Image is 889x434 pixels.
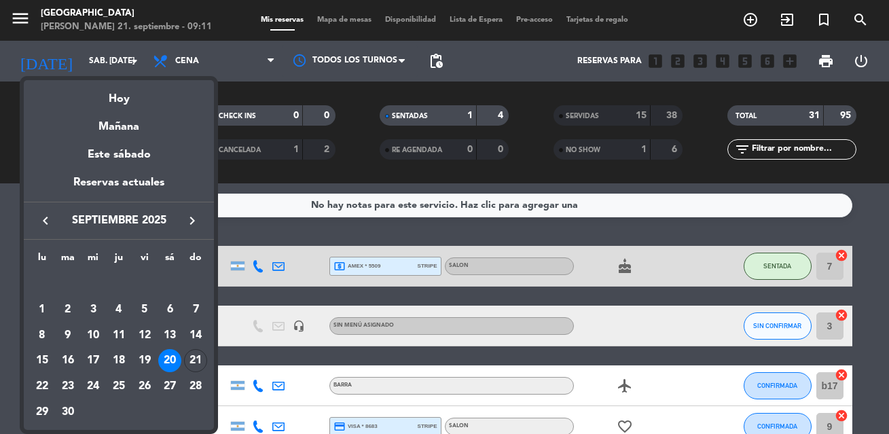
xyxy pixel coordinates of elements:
[184,213,200,229] i: keyboard_arrow_right
[31,324,54,347] div: 8
[158,374,183,399] td: 27 de septiembre de 2025
[107,349,130,372] div: 18
[31,401,54,424] div: 29
[132,348,158,374] td: 19 de septiembre de 2025
[158,323,183,348] td: 13 de septiembre de 2025
[133,324,156,347] div: 12
[158,375,181,398] div: 27
[106,348,132,374] td: 18 de septiembre de 2025
[180,212,204,230] button: keyboard_arrow_right
[56,349,79,372] div: 16
[29,271,208,297] td: SEP.
[29,348,55,374] td: 15 de septiembre de 2025
[56,324,79,347] div: 9
[184,324,207,347] div: 14
[107,324,130,347] div: 11
[132,250,158,271] th: viernes
[106,374,132,399] td: 25 de septiembre de 2025
[56,298,79,321] div: 2
[55,374,81,399] td: 23 de septiembre de 2025
[37,213,54,229] i: keyboard_arrow_left
[58,212,180,230] span: septiembre 2025
[56,375,79,398] div: 23
[132,297,158,323] td: 5 de septiembre de 2025
[132,374,158,399] td: 26 de septiembre de 2025
[55,399,81,425] td: 30 de septiembre de 2025
[106,323,132,348] td: 11 de septiembre de 2025
[184,349,207,372] div: 21
[158,348,183,374] td: 20 de septiembre de 2025
[80,348,106,374] td: 17 de septiembre de 2025
[80,250,106,271] th: miércoles
[55,250,81,271] th: martes
[55,348,81,374] td: 16 de septiembre de 2025
[29,323,55,348] td: 8 de septiembre de 2025
[183,250,208,271] th: domingo
[158,349,181,372] div: 20
[24,80,214,108] div: Hoy
[107,375,130,398] div: 25
[133,349,156,372] div: 19
[183,297,208,323] td: 7 de septiembre de 2025
[80,297,106,323] td: 3 de septiembre de 2025
[106,250,132,271] th: jueves
[158,297,183,323] td: 6 de septiembre de 2025
[55,297,81,323] td: 2 de septiembre de 2025
[183,374,208,399] td: 28 de septiembre de 2025
[183,323,208,348] td: 14 de septiembre de 2025
[33,212,58,230] button: keyboard_arrow_left
[81,349,105,372] div: 17
[133,298,156,321] div: 5
[29,297,55,323] td: 1 de septiembre de 2025
[184,298,207,321] div: 7
[158,298,181,321] div: 6
[133,375,156,398] div: 26
[24,136,214,174] div: Este sábado
[81,298,105,321] div: 3
[24,174,214,202] div: Reservas actuales
[31,375,54,398] div: 22
[55,323,81,348] td: 9 de septiembre de 2025
[29,250,55,271] th: lunes
[80,323,106,348] td: 10 de septiembre de 2025
[106,297,132,323] td: 4 de septiembre de 2025
[56,401,79,424] div: 30
[132,323,158,348] td: 12 de septiembre de 2025
[24,108,214,136] div: Mañana
[183,348,208,374] td: 21 de septiembre de 2025
[107,298,130,321] div: 4
[31,298,54,321] div: 1
[158,324,181,347] div: 13
[29,399,55,425] td: 29 de septiembre de 2025
[31,349,54,372] div: 15
[81,324,105,347] div: 10
[158,250,183,271] th: sábado
[81,375,105,398] div: 24
[29,374,55,399] td: 22 de septiembre de 2025
[184,375,207,398] div: 28
[80,374,106,399] td: 24 de septiembre de 2025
